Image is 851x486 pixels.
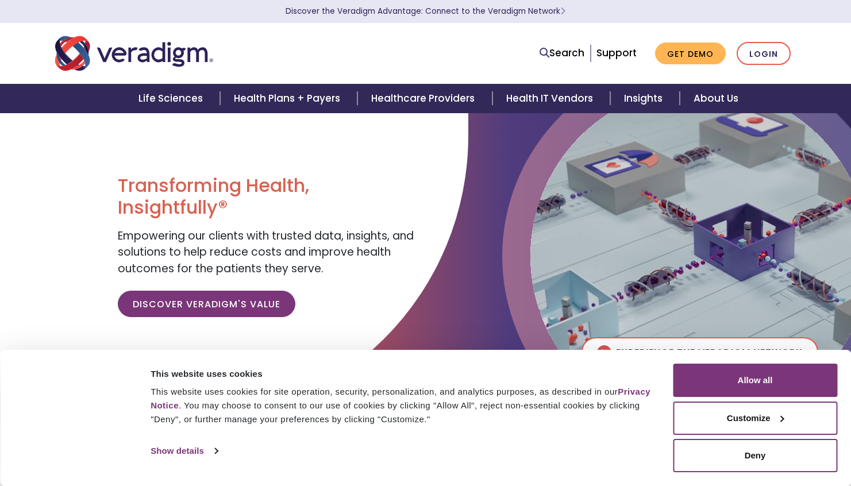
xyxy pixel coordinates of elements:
span: Learn More [560,6,565,17]
a: Insights [610,84,680,113]
h1: Transforming Health, Insightfully® [118,175,417,219]
a: Get Demo [655,43,726,65]
div: This website uses cookies [151,367,660,381]
a: Show details [151,442,217,460]
button: Deny [673,439,837,472]
button: Customize [673,402,837,435]
div: This website uses cookies for site operation, security, personalization, and analytics purposes, ... [151,385,660,426]
span: Empowering our clients with trusted data, insights, and solutions to help reduce costs and improv... [118,228,414,276]
a: Health Plans + Payers [220,84,357,113]
a: Discover the Veradigm Advantage: Connect to the Veradigm NetworkLearn More [286,6,565,17]
a: Search [540,45,584,61]
img: Veradigm logo [55,34,213,72]
a: Support [596,46,637,60]
button: Allow all [673,364,837,397]
a: Discover Veradigm's Value [118,291,295,317]
a: Healthcare Providers [357,84,492,113]
a: Life Sciences [125,84,220,113]
a: Health IT Vendors [492,84,610,113]
a: Login [737,42,791,65]
a: About Us [680,84,752,113]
